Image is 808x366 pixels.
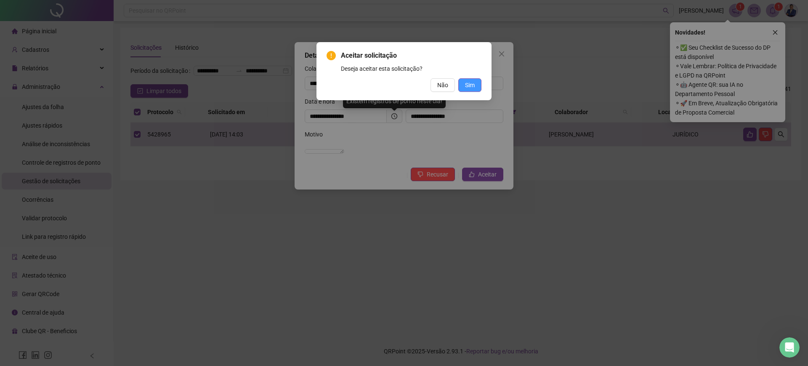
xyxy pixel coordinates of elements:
div: Deseja aceitar esta solicitação? [341,64,481,73]
span: Não [437,80,448,90]
span: Aceitar solicitação [341,51,481,61]
span: Sim [465,80,475,90]
span: exclamation-circle [327,51,336,60]
iframe: Intercom live chat [779,337,800,358]
button: Não [431,78,455,92]
button: Sim [458,78,481,92]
